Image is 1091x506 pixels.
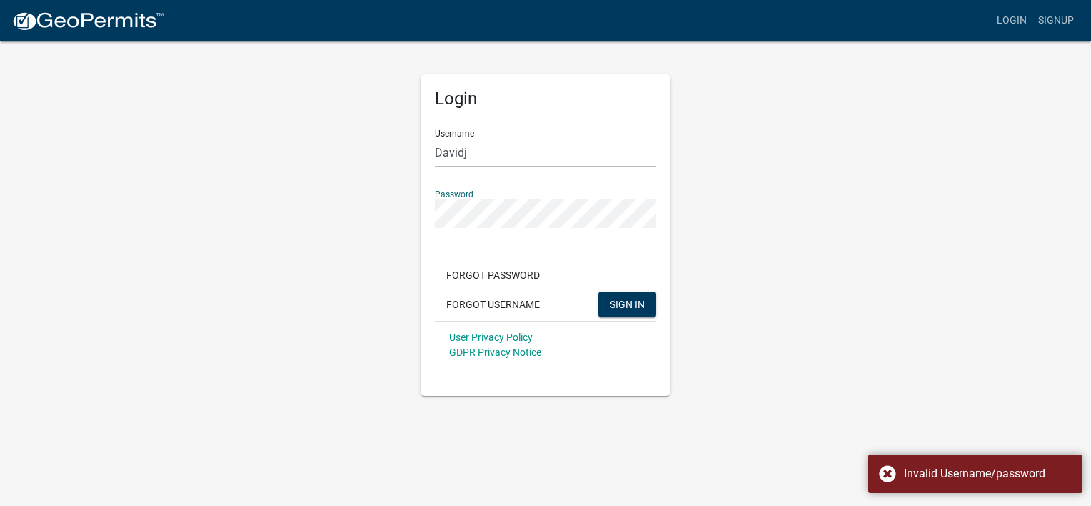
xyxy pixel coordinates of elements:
button: Forgot Password [435,262,551,288]
button: SIGN IN [598,292,656,317]
a: User Privacy Policy [449,332,533,343]
span: SIGN IN [610,298,645,309]
a: GDPR Privacy Notice [449,347,541,358]
h5: Login [435,89,656,109]
div: Invalid Username/password [904,465,1072,482]
a: Signup [1032,7,1080,34]
button: Forgot Username [435,292,551,317]
a: Login [991,7,1032,34]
